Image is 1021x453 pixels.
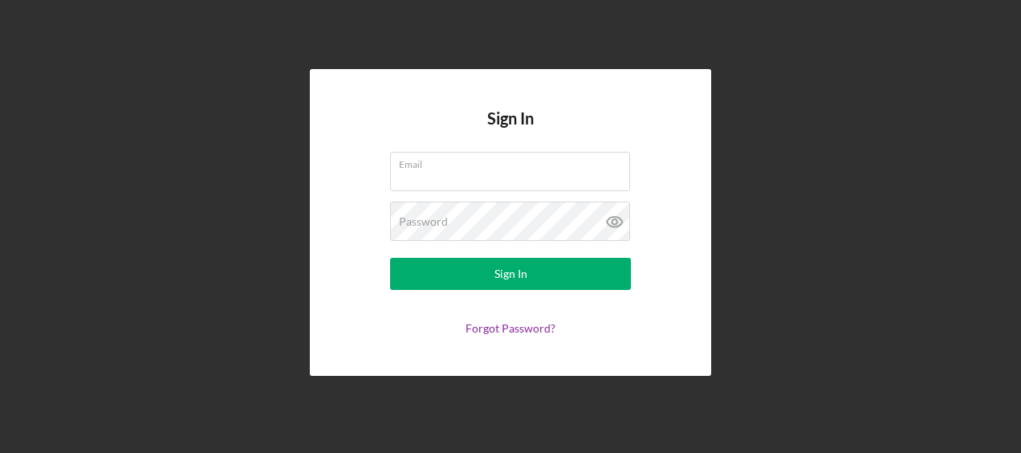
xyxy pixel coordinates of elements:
button: Sign In [390,258,631,290]
h4: Sign In [487,109,534,152]
label: Email [399,153,630,170]
label: Password [399,215,448,228]
a: Forgot Password? [466,321,555,335]
div: Sign In [494,258,527,290]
